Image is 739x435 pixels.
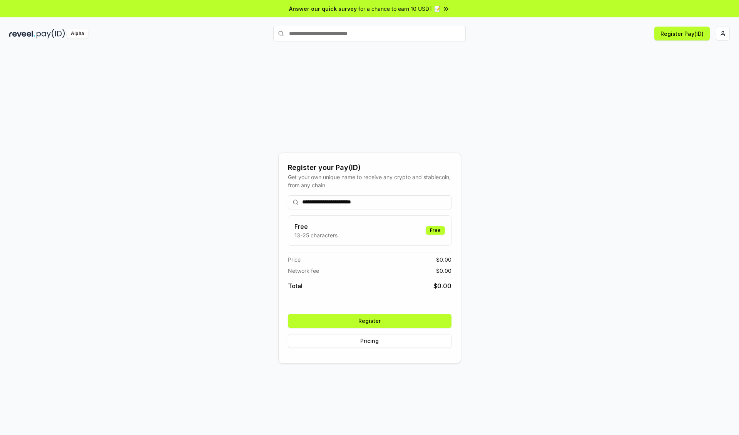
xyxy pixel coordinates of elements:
[67,29,88,39] div: Alpha
[288,255,301,264] span: Price
[289,5,357,13] span: Answer our quick survey
[358,5,441,13] span: for a chance to earn 10 USDT 📝
[288,281,303,291] span: Total
[37,29,65,39] img: pay_id
[288,267,319,275] span: Network fee
[654,27,710,40] button: Register Pay(ID)
[288,314,451,328] button: Register
[426,226,445,235] div: Free
[288,173,451,189] div: Get your own unique name to receive any crypto and stablecoin, from any chain
[433,281,451,291] span: $ 0.00
[288,334,451,348] button: Pricing
[436,267,451,275] span: $ 0.00
[294,222,338,231] h3: Free
[436,255,451,264] span: $ 0.00
[9,29,35,39] img: reveel_dark
[294,231,338,239] p: 13-25 characters
[288,162,451,173] div: Register your Pay(ID)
